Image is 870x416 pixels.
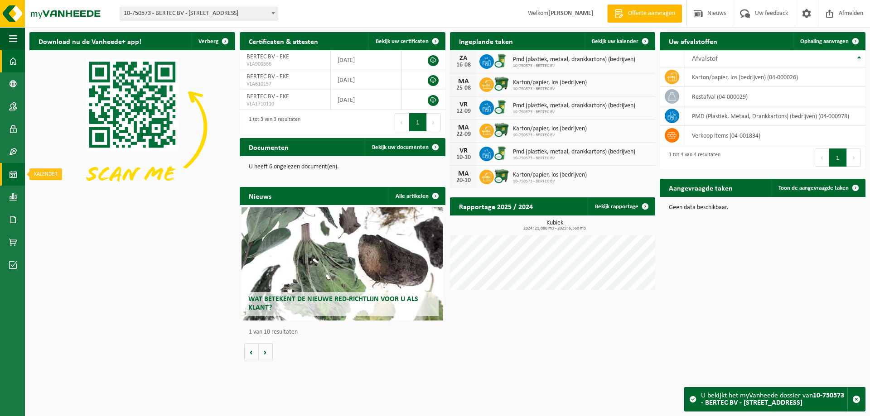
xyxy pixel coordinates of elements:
[244,343,259,361] button: Vorige
[454,131,473,138] div: 22-09
[793,32,865,50] a: Ophaling aanvragen
[29,50,235,204] img: Download de VHEPlus App
[240,187,280,205] h2: Nieuws
[365,138,445,156] a: Bekijk uw documenten
[191,32,234,50] button: Verberg
[588,197,654,215] a: Bekijk rapportage
[701,387,847,411] div: U bekijkt het myVanheede dossier van
[198,38,218,44] span: Verberg
[240,32,327,50] h2: Certificaten & attesten
[427,113,441,131] button: Next
[494,53,509,68] img: WB-0240-CU
[513,79,587,86] span: Karton/papier, los (bedrijven)
[454,78,473,85] div: MA
[244,112,300,132] div: 1 tot 3 van 3 resultaten
[513,172,587,179] span: Karton/papier, los (bedrijven)
[246,93,289,100] span: BERTEC BV - EKE
[249,164,436,170] p: U heeft 6 ongelezen document(en).
[592,38,638,44] span: Bekijk uw kalender
[249,329,441,335] p: 1 van 10 resultaten
[513,133,587,138] span: 10-750573 - BERTEC BV
[778,185,849,191] span: Toon de aangevraagde taken
[454,226,656,231] span: 2024: 21,080 m3 - 2025: 6,560 m3
[409,113,427,131] button: 1
[660,179,742,196] h2: Aangevraagde taken
[376,38,429,44] span: Bekijk uw certificaten
[450,197,542,215] h2: Rapportage 2025 / 2024
[454,220,656,231] h3: Kubiek
[847,148,861,167] button: Next
[454,108,473,115] div: 12-09
[494,122,509,138] img: WB-1100-CU
[454,85,473,91] div: 25-08
[454,101,473,108] div: VR
[331,90,401,110] td: [DATE]
[548,10,594,17] strong: [PERSON_NAME]
[246,100,324,108] span: VLA1710110
[454,147,473,154] div: VR
[494,76,509,91] img: WB-1100-CU
[771,179,865,197] a: Toon de aangevraagde taken
[513,63,635,69] span: 10-750573 - BERTEC BV
[120,7,278,20] span: 10-750573 - BERTEC BV - 9810 EKE, TULPENSTRAAT 3
[585,32,654,50] a: Bekijk uw kalender
[626,9,677,18] span: Offerte aanvragen
[246,61,324,68] span: VLA900566
[29,32,150,50] h2: Download nu de Vanheede+ app!
[494,99,509,115] img: WB-0240-CU
[800,38,849,44] span: Ophaling aanvragen
[246,53,289,60] span: BERTEC BV - EKE
[454,62,473,68] div: 16-08
[513,125,587,133] span: Karton/papier, los (bedrijven)
[513,110,635,115] span: 10-750573 - BERTEC BV
[331,50,401,70] td: [DATE]
[660,32,726,50] h2: Uw afvalstoffen
[454,177,473,184] div: 20-10
[513,148,635,156] span: Pmd (plastiek, metaal, drankkartons) (bedrijven)
[685,87,865,106] td: restafval (04-000029)
[246,73,289,80] span: BERTEC BV - EKE
[685,106,865,126] td: PMD (Plastiek, Metaal, Drankkartons) (bedrijven) (04-000978)
[513,156,635,161] span: 10-750573 - BERTEC BV
[513,102,635,110] span: Pmd (plastiek, metaal, drankkartons) (bedrijven)
[692,55,718,62] span: Afvalstof
[815,148,829,167] button: Previous
[331,70,401,90] td: [DATE]
[454,154,473,161] div: 10-10
[685,67,865,87] td: karton/papier, los (bedrijven) (04-000026)
[494,145,509,161] img: WB-0240-CU
[372,144,429,150] span: Bekijk uw documenten
[368,32,445,50] a: Bekijk uw certificaten
[669,205,856,211] p: Geen data beschikbaar.
[454,124,473,131] div: MA
[450,32,522,50] h2: Ingeplande taken
[664,148,720,167] div: 1 tot 4 van 4 resultaten
[246,81,324,88] span: VLA610157
[607,5,682,23] a: Offerte aanvragen
[395,113,409,131] button: Previous
[259,343,273,361] button: Volgende
[513,56,635,63] span: Pmd (plastiek, metaal, drankkartons) (bedrijven)
[388,187,445,205] a: Alle artikelen
[685,126,865,145] td: verkoop items (04-001834)
[240,138,298,156] h2: Documenten
[454,170,473,177] div: MA
[829,148,847,167] button: 1
[248,296,418,311] span: Wat betekent de nieuwe RED-richtlijn voor u als klant?
[494,168,509,184] img: WB-1100-CU
[454,55,473,62] div: ZA
[513,86,587,92] span: 10-750573 - BERTEC BV
[701,392,844,406] strong: 10-750573 - BERTEC BV - [STREET_ADDRESS]
[242,207,443,320] a: Wat betekent de nieuwe RED-richtlijn voor u als klant?
[513,179,587,184] span: 10-750573 - BERTEC BV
